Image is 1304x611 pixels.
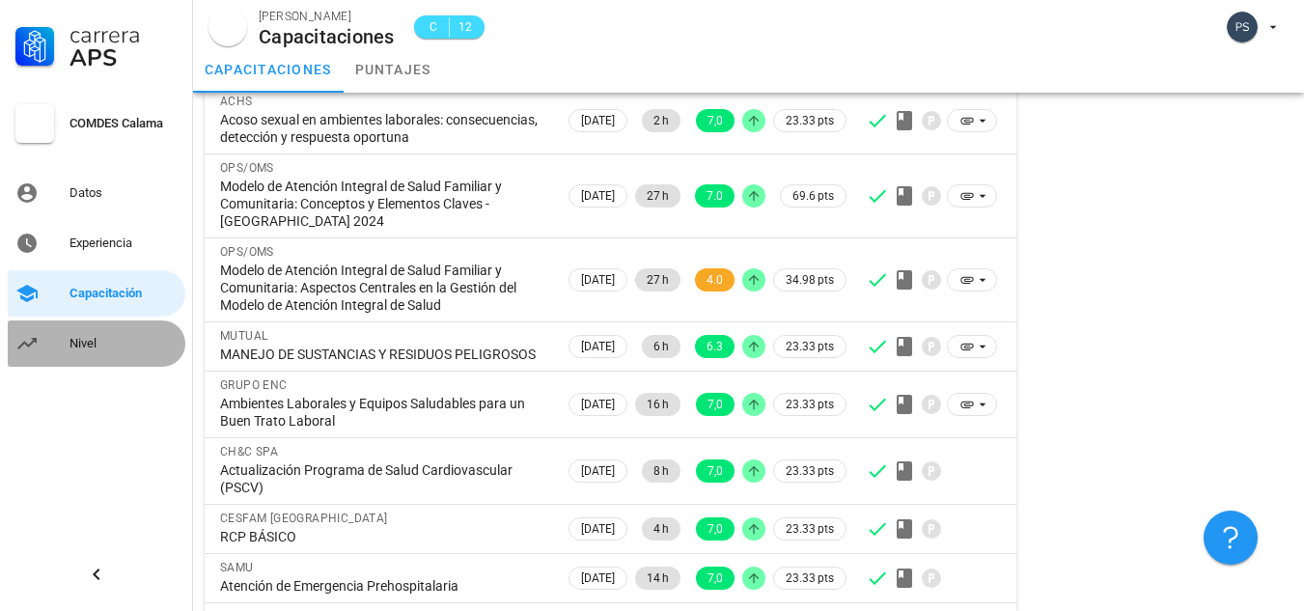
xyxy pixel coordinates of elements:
span: 7,0 [707,517,723,541]
span: [DATE] [581,394,615,415]
a: capacitaciones [193,46,344,93]
span: 7,0 [707,393,723,416]
span: 27 h [647,184,669,208]
div: Experiencia [69,236,178,251]
span: [DATE] [581,518,615,540]
span: [DATE] [581,269,615,291]
span: 23.33 pts [786,569,834,588]
span: 2 h [653,109,669,132]
span: SAMU [220,561,254,574]
div: avatar [208,8,247,46]
span: 4 h [653,517,669,541]
span: 23.33 pts [786,519,834,539]
span: 6.3 [707,335,723,358]
div: Atención de Emergencia Prehospitalaria [220,577,549,595]
span: OPS/OMS [220,245,274,259]
span: [DATE] [581,460,615,482]
span: 23.33 pts [786,111,834,130]
span: 14 h [647,567,669,590]
span: 6 h [653,335,669,358]
span: CH&C SPA [220,445,278,458]
span: 27 h [647,268,669,292]
div: RCP BÁSICO [220,528,549,545]
span: 4.0 [707,268,723,292]
div: Modelo de Atención Integral de Salud Familiar y Comunitaria: Aspectos Centrales en la Gestión del... [220,262,549,314]
div: Actualización Programa de Salud Cardiovascular (PSCV) [220,461,549,496]
span: 34.98 pts [786,270,834,290]
span: [DATE] [581,336,615,357]
div: Acoso sexual en ambientes laborales: consecuencias, detección y respuesta oportuna [220,111,549,146]
span: [DATE] [581,185,615,207]
div: MANEJO DE SUSTANCIAS Y RESIDUOS PELIGROSOS [220,346,549,363]
span: OPS/OMS [220,161,274,175]
span: 23.33 pts [786,337,834,356]
div: Modelo de Atención Integral de Salud Familiar y Comunitaria: Conceptos y Elementos Claves - [GEOG... [220,178,549,230]
span: [DATE] [581,568,615,589]
div: Carrera [69,23,178,46]
span: 7,0 [707,109,723,132]
div: Capacitaciones [259,26,395,47]
div: COMDES Calama [69,116,178,131]
span: 16 h [647,393,669,416]
span: 12 [458,17,473,37]
span: CESFAM [GEOGRAPHIC_DATA] [220,512,388,525]
span: 8 h [653,459,669,483]
a: puntajes [344,46,443,93]
span: 23.33 pts [786,395,834,414]
div: [PERSON_NAME] [259,7,395,26]
span: C [426,17,441,37]
div: Nivel [69,336,178,351]
div: APS [69,46,178,69]
div: Capacitación [69,286,178,301]
span: 7.0 [707,184,723,208]
span: GRUPO ENC [220,378,288,392]
div: avatar [1227,12,1258,42]
span: 23.33 pts [786,461,834,481]
a: Datos [8,170,185,216]
span: 69.6 pts [792,186,834,206]
span: [DATE] [581,110,615,131]
span: ACHS [220,95,253,108]
a: Nivel [8,320,185,367]
span: 7,0 [707,567,723,590]
a: Capacitación [8,270,185,317]
div: Datos [69,185,178,201]
div: Ambientes Laborales y Equipos Saludables para un Buen Trato Laboral [220,395,549,430]
a: Experiencia [8,220,185,266]
span: 7,0 [707,459,723,483]
span: MUTUAL [220,329,267,343]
